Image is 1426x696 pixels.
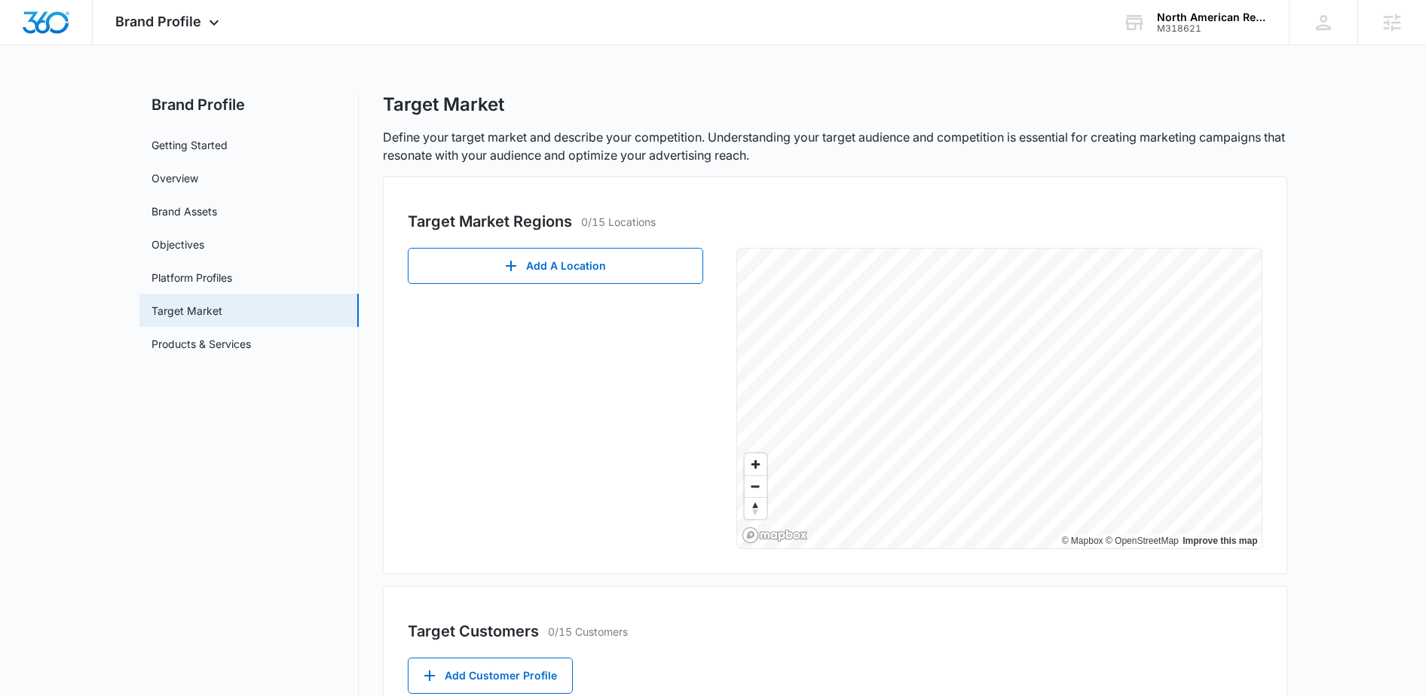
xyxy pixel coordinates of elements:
[1157,23,1267,34] div: account id
[745,497,767,519] button: Reset bearing to north
[745,453,767,475] button: Zoom in
[1183,536,1257,546] a: Improve this map
[1062,536,1103,546] a: Mapbox
[151,237,204,252] a: Objectives
[383,128,1287,164] p: Define your target market and describe your competition. Understanding your target audience and c...
[115,14,201,29] span: Brand Profile
[737,249,1262,549] canvas: Map
[151,270,232,285] a: Platform Profiles
[581,214,656,230] p: 0/15 Locations
[408,210,572,233] h3: Target Market Regions
[151,137,228,153] a: Getting Started
[383,93,504,116] h1: Target Market
[139,93,359,116] h2: Brand Profile
[151,170,198,186] a: Overview
[151,203,217,219] a: Brand Assets
[408,248,703,284] button: Add A Location
[745,476,767,497] span: Zoom out
[151,336,251,352] a: Products & Services
[408,658,573,694] button: Add Customer Profile
[151,303,222,319] a: Target Market
[745,498,767,519] span: Reset bearing to north
[745,475,767,497] button: Zoom out
[742,527,808,544] a: Mapbox homepage
[408,620,539,643] h3: Target Customers
[1106,536,1179,546] a: OpenStreetMap
[548,624,628,640] p: 0/15 Customers
[1157,11,1267,23] div: account name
